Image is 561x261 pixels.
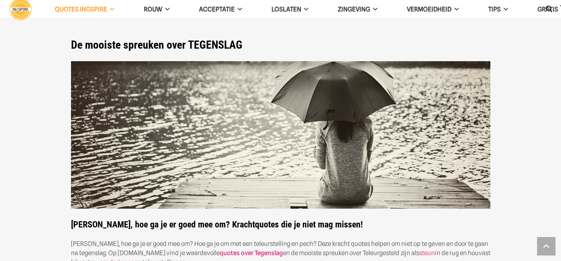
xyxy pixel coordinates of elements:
[419,249,435,257] a: steun
[488,6,501,13] span: TIPS
[338,6,370,13] span: Zingeving
[542,0,556,18] a: Zoeken
[537,237,555,255] a: Terug naar top
[71,61,490,209] img: Spreuken over Tegenslag in mindere tijden van Ingspire.nl
[71,219,363,230] strong: [PERSON_NAME], hoe ga je er goed mee om? Krachtquotes die je niet mag missen!
[71,38,490,52] h1: De mooiste spreuken over TEGENSLAG
[537,6,558,13] span: GRATIS
[144,6,162,13] span: ROUW
[199,6,235,13] span: Acceptatie
[407,6,451,13] span: VERMOEIDHEID
[271,6,301,13] span: Loslaten
[55,6,107,13] span: QUOTES INGSPIRE
[220,249,283,257] a: quotes over Tegenslag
